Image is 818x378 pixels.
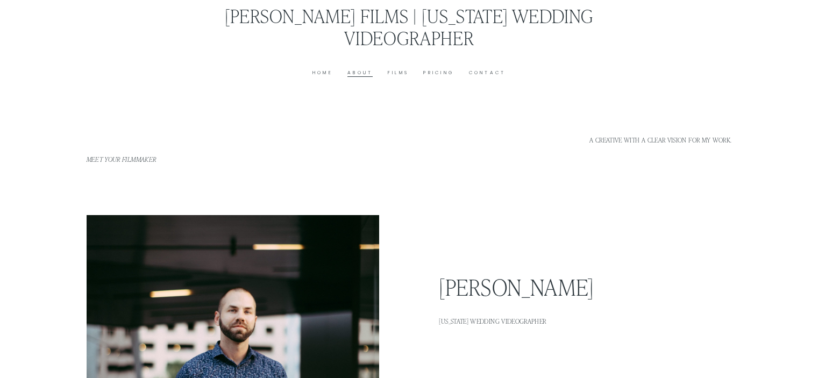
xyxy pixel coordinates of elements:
h4: A CREATIVE WITH A CLEAR VISION FOR MY WORK. [575,136,732,144]
a: Films [388,69,409,77]
a: About [347,69,373,77]
a: Home [312,69,333,77]
a: Contact [469,69,506,77]
h2: [PERSON_NAME] [439,274,731,299]
a: [PERSON_NAME] Films | [US_STATE] Wedding Videographer [225,3,593,49]
h1: [US_STATE] Wedding Videographer [439,317,731,325]
em: Meet your filmmaker [87,155,157,163]
a: Pricing [423,69,454,77]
